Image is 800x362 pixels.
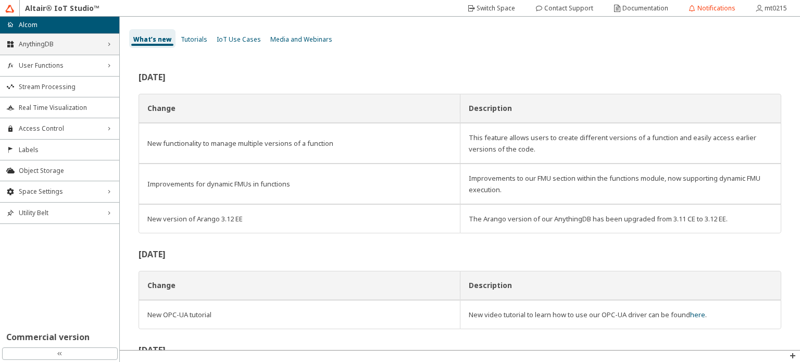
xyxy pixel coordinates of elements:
span: Tutorials [181,35,207,44]
span: Object Storage [19,167,113,175]
span: Media and Webinars [270,35,332,44]
span: IoT Use Cases [217,35,261,44]
span: Real Time Visualization [19,104,113,112]
th: Change [139,271,460,300]
div: New functionality to manage multiple versions of a function [147,138,452,149]
span: What’s new [133,35,171,44]
th: Change [139,94,460,123]
div: Improvements to our FMU section within the functions module, now supporting dynamic FMU execution. [469,172,772,195]
a: here [690,310,705,319]
h2: [DATE] [139,346,781,354]
p: Alcom [19,20,37,29]
span: AnythingDB [19,40,101,48]
div: This feature allows users to create different versions of a function and easily access earlier ve... [469,132,772,155]
th: Description [460,94,781,123]
th: Description [460,271,781,300]
div: New OPC-UA tutorial [147,309,452,320]
span: Access Control [19,124,101,133]
div: Improvements for dynamic FMUs in functions [147,178,452,190]
div: New video tutorial to learn how to use our OPC-UA driver can be found . [469,309,772,320]
span: Space Settings [19,188,101,196]
span: Labels [19,146,113,154]
span: User Functions [19,61,101,70]
div: The Arango version of our AnythingDB has been upgraded from 3.11 CE to 3.12 EE. [469,213,772,224]
h2: [DATE] [139,250,781,258]
div: New version of Arango 3.12 EE [147,213,452,224]
span: Utility Belt [19,209,101,217]
h2: [DATE] [139,73,781,81]
span: Stream Processing [19,83,113,91]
